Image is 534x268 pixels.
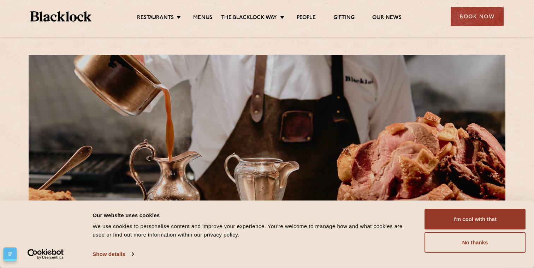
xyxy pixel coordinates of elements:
[333,14,355,22] a: Gifting
[193,14,212,22] a: Menus
[15,249,77,260] a: Usercentrics Cookiebot - opens in a new window
[30,11,91,22] img: BL_Textured_Logo-footer-cropped.svg
[93,249,133,260] a: Show details
[137,14,174,22] a: Restaurants
[297,14,316,22] a: People
[221,14,277,22] a: The Blacklock Way
[93,211,409,219] div: Our website uses cookies
[451,7,504,26] div: Book Now
[425,232,526,253] button: No thanks
[425,209,526,230] button: I'm cool with that
[93,222,409,239] div: We use cookies to personalise content and improve your experience. You're welcome to manage how a...
[4,248,17,261] div: @
[372,14,402,22] a: Our News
